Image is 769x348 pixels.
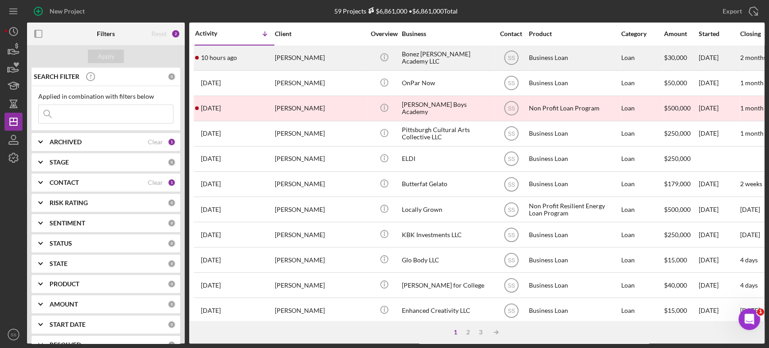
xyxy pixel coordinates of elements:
[529,147,619,171] div: Business Loan
[366,7,407,15] div: $6,861,000
[171,29,180,38] div: 2
[50,220,85,227] b: SENTIMENT
[529,122,619,146] div: Business Loan
[402,273,492,297] div: [PERSON_NAME] for College
[740,281,758,289] time: 4 days
[664,231,691,238] span: $250,000
[740,180,762,188] time: 2 weeks
[275,197,365,221] div: [PERSON_NAME]
[664,256,687,264] span: $15,000
[699,122,739,146] div: [DATE]
[27,2,94,20] button: New Project
[738,308,760,330] iframe: Intercom live chat
[740,307,760,314] time: [DATE]
[195,30,235,37] div: Activity
[664,96,698,120] div: $500,000
[88,50,124,63] button: Apply
[664,155,691,162] span: $250,000
[168,321,176,329] div: 0
[621,71,663,95] div: Loan
[38,93,173,100] div: Applied in combination with filters below
[402,197,492,221] div: Locally Grown
[402,71,492,95] div: OnPar Now
[201,282,221,289] time: 2025-07-29 14:57
[275,30,365,37] div: Client
[148,179,163,186] div: Clear
[367,30,401,37] div: Overview
[402,46,492,70] div: Bonez [PERSON_NAME] Academy LLC
[494,30,528,37] div: Contact
[449,329,462,336] div: 1
[621,298,663,322] div: Loan
[201,105,221,112] time: 2025-08-21 23:34
[699,298,739,322] div: [DATE]
[740,231,760,238] time: [DATE]
[740,79,764,87] time: 1 month
[740,104,764,112] time: 1 month
[168,219,176,227] div: 0
[168,300,176,308] div: 0
[507,131,514,137] text: SS
[50,2,85,20] div: New Project
[699,223,739,247] div: [DATE]
[50,199,88,206] b: RISK RATING
[699,197,739,221] div: [DATE]
[402,172,492,196] div: Butterfat Gelato
[507,105,514,112] text: SS
[664,30,698,37] div: Amount
[740,206,760,213] time: [DATE]
[529,46,619,70] div: Business Loan
[621,223,663,247] div: Loan
[98,50,114,63] div: Apply
[50,321,86,328] b: START DATE
[168,260,176,268] div: 0
[529,223,619,247] div: Business Loan
[621,248,663,272] div: Loan
[462,329,474,336] div: 2
[507,232,514,238] text: SS
[402,223,492,247] div: KBK Investments LLC
[699,46,739,70] div: [DATE]
[621,96,663,120] div: Loan
[621,147,663,171] div: Loan
[621,122,663,146] div: Loan
[621,46,663,70] div: Loan
[201,180,221,188] time: 2025-08-18 21:40
[50,301,78,308] b: AMOUNT
[714,2,764,20] button: Export
[507,156,514,162] text: SS
[275,248,365,272] div: [PERSON_NAME]
[507,282,514,288] text: SS
[201,231,221,238] time: 2025-08-15 14:48
[168,239,176,247] div: 0
[757,308,764,316] span: 1
[334,7,458,15] div: 59 Projects • $6,861,000 Total
[621,30,663,37] div: Category
[529,71,619,95] div: Business Loan
[11,332,17,337] text: SS
[275,46,365,70] div: [PERSON_NAME]
[402,30,492,37] div: Business
[507,80,514,87] text: SS
[507,257,514,263] text: SS
[201,155,221,162] time: 2025-08-19 14:25
[50,138,82,146] b: ARCHIVED
[97,30,115,37] b: Filters
[699,248,739,272] div: [DATE]
[168,158,176,166] div: 0
[34,73,79,80] b: SEARCH FILTER
[168,280,176,288] div: 0
[201,130,221,137] time: 2025-08-21 15:47
[151,30,167,37] div: Reset
[529,96,619,120] div: Non Profit Loan Program
[402,147,492,171] div: ELDI
[402,298,492,322] div: Enhanced Creativity LLC
[168,179,176,187] div: 1
[275,96,365,120] div: [PERSON_NAME]
[699,30,739,37] div: Started
[507,206,514,213] text: SS
[699,71,739,95] div: [DATE]
[50,179,79,186] b: CONTACT
[402,122,492,146] div: Pittsburgh Cultural Arts Collective LLC
[699,273,739,297] div: [DATE]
